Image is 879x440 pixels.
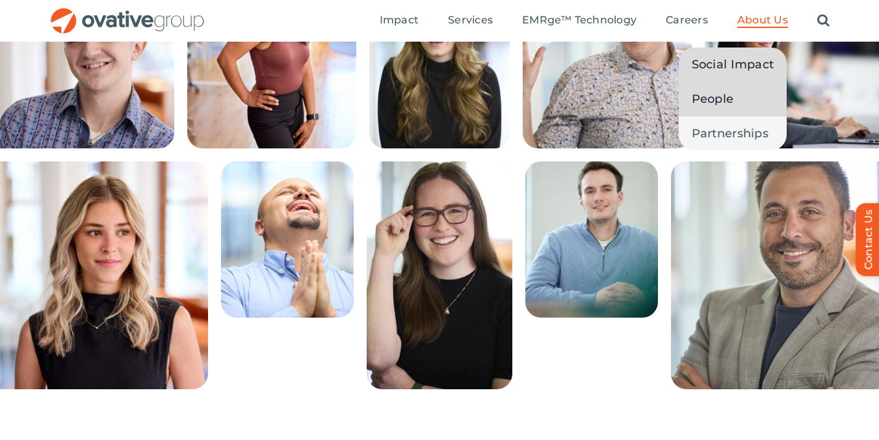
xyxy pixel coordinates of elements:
a: Services [448,14,493,28]
span: Careers [666,14,708,27]
a: People [679,82,787,116]
span: Partnerships [692,124,768,143]
span: People [692,90,734,108]
span: Impact [380,14,419,27]
img: People – Collage Roman [221,161,354,318]
img: 240424_Ovative Group_Chicago_Portrait- 1114 (1) [367,161,512,389]
span: EMRge™ Technology [522,14,636,27]
span: Services [448,14,493,27]
a: OG_Full_horizontal_RGB [49,7,205,19]
a: Careers [666,14,708,28]
a: Search [817,14,830,28]
img: People – Collage Casey [525,161,658,318]
a: About Us [737,14,788,28]
a: Partnerships [679,117,787,150]
span: About Us [737,14,788,27]
span: Social Impact [692,55,774,74]
a: Impact [380,14,419,28]
a: Social Impact [679,48,787,81]
a: EMRge™ Technology [522,14,636,28]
